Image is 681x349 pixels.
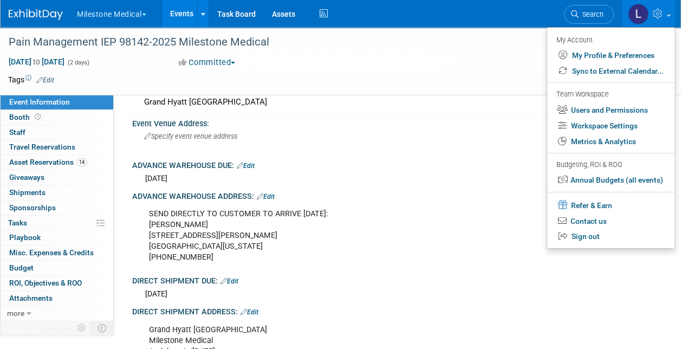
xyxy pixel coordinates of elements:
a: Tasks [1,216,113,230]
span: Booth not reserved yet [33,113,43,121]
a: Misc. Expenses & Credits [1,245,113,260]
span: to [31,57,42,66]
a: My Profile & Preferences [547,48,674,63]
a: Asset Reservations14 [1,155,113,170]
a: Travel Reservations [1,140,113,154]
a: Edit [220,277,238,285]
img: Lori Stewart [628,4,648,24]
a: Edit [241,308,258,316]
div: Event Venue Address: [132,115,659,129]
button: Committed [175,57,239,68]
span: Specify event venue address [144,132,237,140]
a: Metrics & Analytics [547,134,674,150]
a: Search [564,5,614,24]
span: Staff [9,128,25,137]
div: DIRECT SHIPMENT DUE: [132,273,659,287]
span: ROI, Objectives & ROO [9,279,82,287]
a: Playbook [1,230,113,245]
a: Event Information [1,95,113,109]
div: Budgeting, ROI & ROO [556,159,664,171]
a: Sign out [547,229,674,244]
a: Staff [1,125,113,140]
a: ROI, Objectives & ROO [1,276,113,290]
span: Budget [9,263,34,272]
a: Annual Budgets (all events) [547,172,674,188]
a: Budget [1,261,113,275]
span: [DATE] [145,174,167,183]
span: Attachments [9,294,53,302]
div: Grand Hyatt [GEOGRAPHIC_DATA] [140,94,651,111]
a: Sync to External Calendar... [547,63,674,79]
a: Edit [257,193,275,201]
span: more [7,309,24,318]
span: Sponsorships [9,203,56,212]
div: DIRECT SHIPMENT ADDRESS: [132,303,659,318]
a: Contact us [547,214,674,229]
div: ADVANCE WAREHOUSE ADDRESS: [132,188,659,202]
a: Sponsorships [1,201,113,215]
img: ExhibitDay [9,9,63,20]
span: Misc. Expenses & Credits [9,248,94,257]
span: [DATE] [145,289,167,298]
a: Giveaways [1,170,113,185]
a: Users and Permissions [547,102,674,118]
div: Pain Management IEP 98142-2025 Milestone Medical [5,33,604,52]
a: Attachments [1,291,113,306]
div: ADVANCE WAREHOUSE DUE: [132,157,659,171]
a: Edit [36,76,54,84]
a: Refer & Earn [547,197,674,214]
span: [DATE] [DATE] [8,57,65,67]
a: Booth [1,110,113,125]
td: Toggle Event Tabs [92,321,114,335]
span: Travel Reservations [9,143,75,151]
div: SEND DIRECTLY TO CUSTOMER TO ARRIVE [DATE]: [PERSON_NAME] [STREET_ADDRESS][PERSON_NAME] [GEOGRAPH... [141,203,555,268]
div: My Account [556,33,664,46]
div: Team Workspace [556,89,664,101]
span: Playbook [9,233,41,242]
span: Booth [9,113,43,121]
span: Event Information [9,98,70,106]
a: more [1,306,113,321]
span: Giveaways [9,173,44,182]
a: Workspace Settings [547,118,674,134]
span: Asset Reservations [9,158,87,166]
td: Tags [8,74,54,85]
span: (2 days) [67,59,89,66]
span: Tasks [8,218,27,227]
a: Edit [237,162,255,170]
span: 14 [76,158,87,166]
span: Shipments [9,188,46,197]
span: Search [579,10,604,18]
a: Shipments [1,185,113,200]
td: Personalize Event Tab Strip [73,321,92,335]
